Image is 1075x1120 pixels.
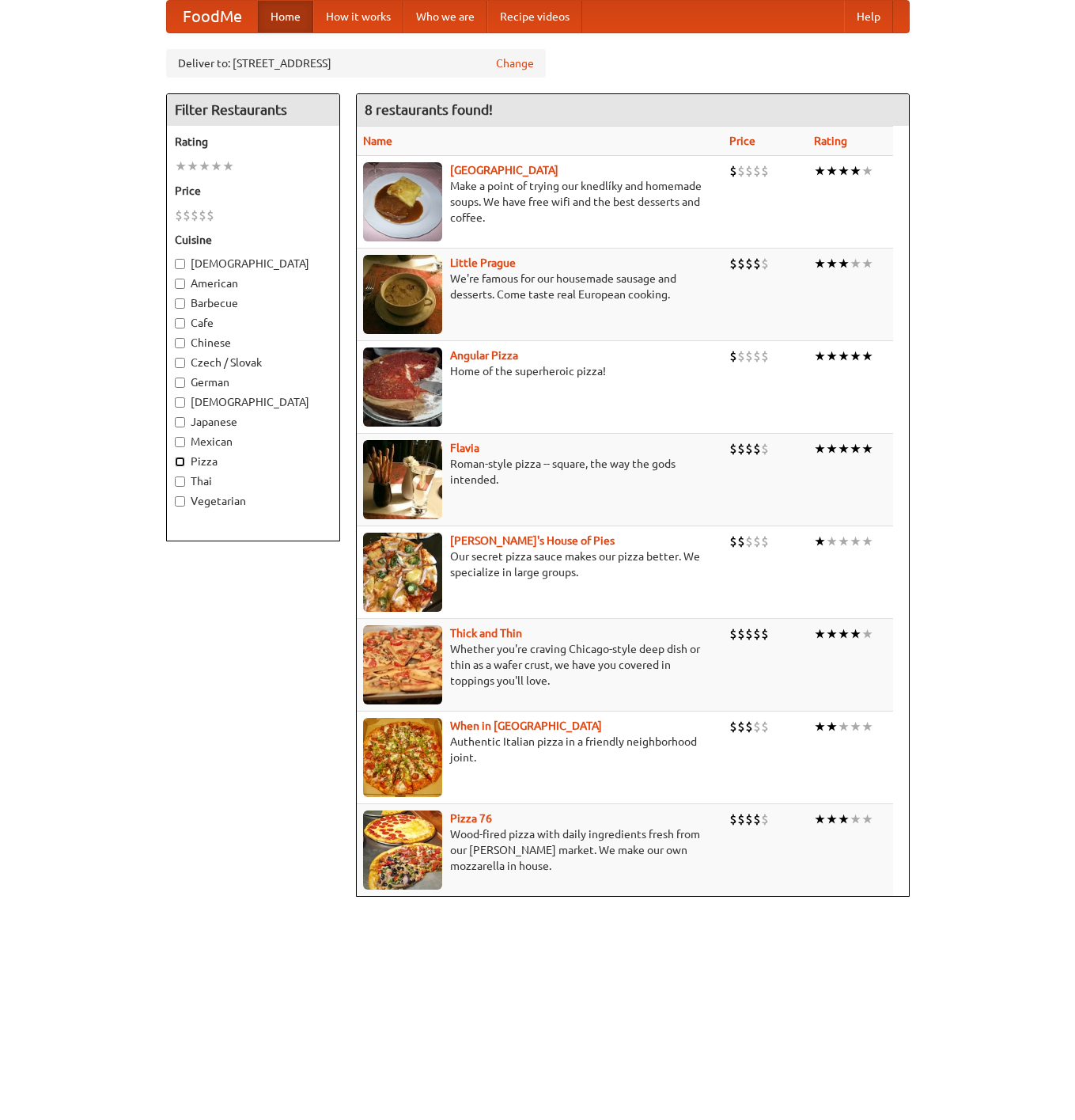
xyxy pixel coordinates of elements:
[175,374,331,390] label: German
[737,811,745,828] li: $
[850,440,861,457] li: ★
[175,279,185,289] input: American
[175,397,185,408] input: [DEMOGRAPHIC_DATA]
[729,162,737,180] li: $
[814,347,826,365] li: ★
[363,347,442,427] img: angular.jpg
[363,271,717,302] p: We're famous for our housemade sausage and desserts. Come taste real European cooking.
[199,158,210,175] li: ★
[745,347,753,365] li: $
[175,134,331,150] h5: Rating
[838,347,850,365] li: ★
[850,811,861,828] li: ★
[745,533,753,550] li: $
[753,255,761,272] li: $
[850,718,861,735] li: ★
[450,164,558,177] a: [GEOGRAPHIC_DATA]
[365,102,493,117] ng-pluralize: 8 restaurants found!
[363,641,717,689] p: Whether you're craving Chicago-style deep dish or thin as a wafer crust, we have you covered in t...
[363,255,442,334] img: littleprague.jpg
[175,158,187,175] li: ★
[850,625,861,643] li: ★
[753,718,761,735] li: $
[450,349,518,362] a: Angular Pizza
[745,255,753,272] li: $
[363,162,442,241] img: czechpoint.jpg
[450,719,602,732] a: When in [GEOGRAPHIC_DATA]
[737,255,745,272] li: $
[450,442,479,454] a: Flavia
[729,440,737,457] li: $
[861,625,873,643] li: ★
[175,493,331,509] label: Vegetarian
[838,255,850,272] li: ★
[175,232,331,248] h5: Cuisine
[729,718,737,735] li: $
[861,718,873,735] li: ★
[826,347,838,365] li: ★
[313,1,403,32] a: How it works
[761,440,769,457] li: $
[363,178,717,226] p: Make a point of trying our knedlíky and homemade soups. We have free wifi and the best desserts a...
[175,259,185,269] input: [DEMOGRAPHIC_DATA]
[729,533,737,550] li: $
[861,347,873,365] li: ★
[844,1,893,32] a: Help
[363,826,717,874] p: Wood-fired pizza with daily ingredients fresh from our [PERSON_NAME] market. We make our own mozz...
[175,298,185,309] input: Barbecue
[363,363,717,379] p: Home of the superheroic pizza!
[191,207,199,224] li: $
[753,347,761,365] li: $
[167,94,339,126] h4: Filter Restaurants
[496,55,534,71] a: Change
[175,275,331,291] label: American
[737,533,745,550] li: $
[814,135,847,147] a: Rating
[175,434,331,450] label: Mexican
[861,255,873,272] li: ★
[761,625,769,643] li: $
[753,811,761,828] li: $
[175,315,331,331] label: Cafe
[838,533,850,550] li: ★
[745,811,753,828] li: $
[175,358,185,368] input: Czech / Slovak
[753,162,761,180] li: $
[729,625,737,643] li: $
[363,456,717,488] p: Roman-style pizza -- square, the way the gods intended.
[737,162,745,180] li: $
[363,533,442,612] img: luigis.jpg
[737,625,745,643] li: $
[175,476,185,487] input: Thai
[814,533,826,550] li: ★
[175,295,331,311] label: Barbecue
[838,718,850,735] li: ★
[363,625,442,704] img: thick.jpg
[861,162,873,180] li: ★
[761,811,769,828] li: $
[745,162,753,180] li: $
[814,440,826,457] li: ★
[761,533,769,550] li: $
[258,1,313,32] a: Home
[838,440,850,457] li: ★
[838,811,850,828] li: ★
[175,414,331,430] label: Japanese
[363,811,442,890] img: pizza76.jpg
[175,457,185,467] input: Pizza
[745,718,753,735] li: $
[166,49,546,78] div: Deliver to: [STREET_ADDRESS]
[745,625,753,643] li: $
[861,811,873,828] li: ★
[761,347,769,365] li: $
[450,534,615,547] a: [PERSON_NAME]'s House of Pies
[363,440,442,519] img: flavia.jpg
[175,335,331,351] label: Chinese
[737,718,745,735] li: $
[729,811,737,828] li: $
[199,207,206,224] li: $
[753,533,761,550] li: $
[175,473,331,489] label: Thai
